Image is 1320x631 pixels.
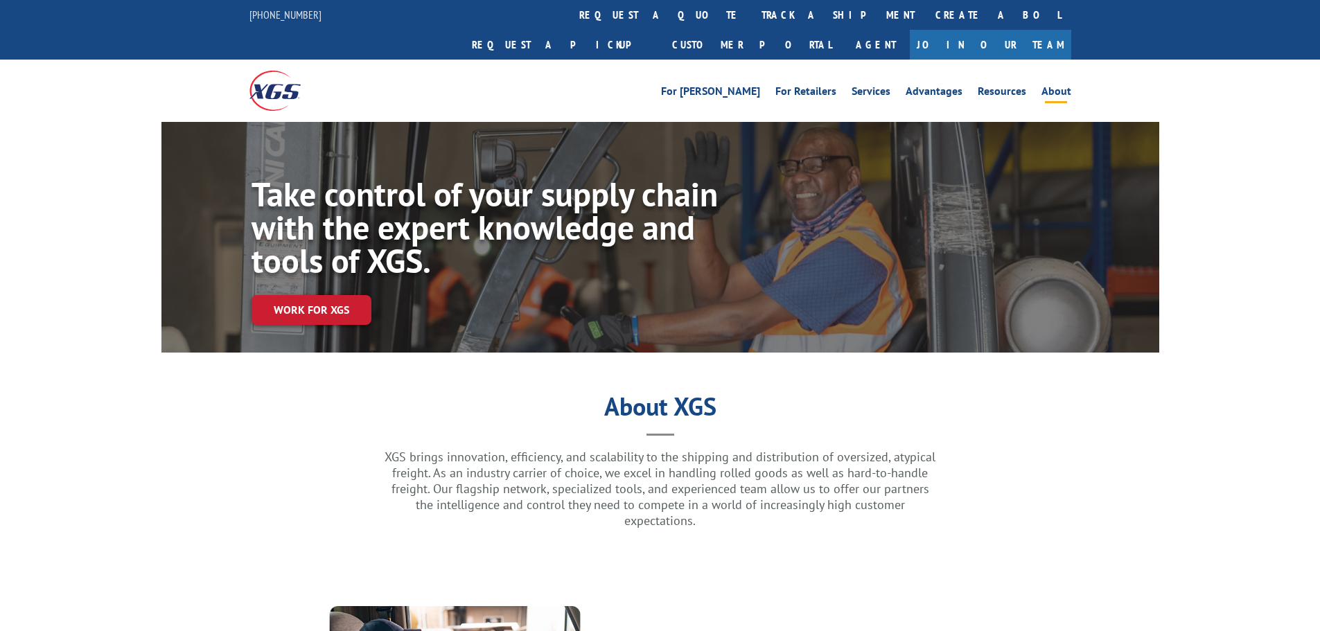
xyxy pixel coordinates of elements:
[161,397,1159,423] h1: About XGS
[852,86,890,101] a: Services
[775,86,836,101] a: For Retailers
[383,449,938,528] p: XGS brings innovation, efficiency, and scalability to the shipping and distribution of oversized,...
[662,30,842,60] a: Customer Portal
[1041,86,1071,101] a: About
[249,8,322,21] a: [PHONE_NUMBER]
[461,30,662,60] a: Request a pickup
[252,177,721,284] h1: Take control of your supply chain with the expert knowledge and tools of XGS.
[842,30,910,60] a: Agent
[661,86,760,101] a: For [PERSON_NAME]
[910,30,1071,60] a: Join Our Team
[906,86,962,101] a: Advantages
[252,295,371,325] a: Work for XGS
[978,86,1026,101] a: Resources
